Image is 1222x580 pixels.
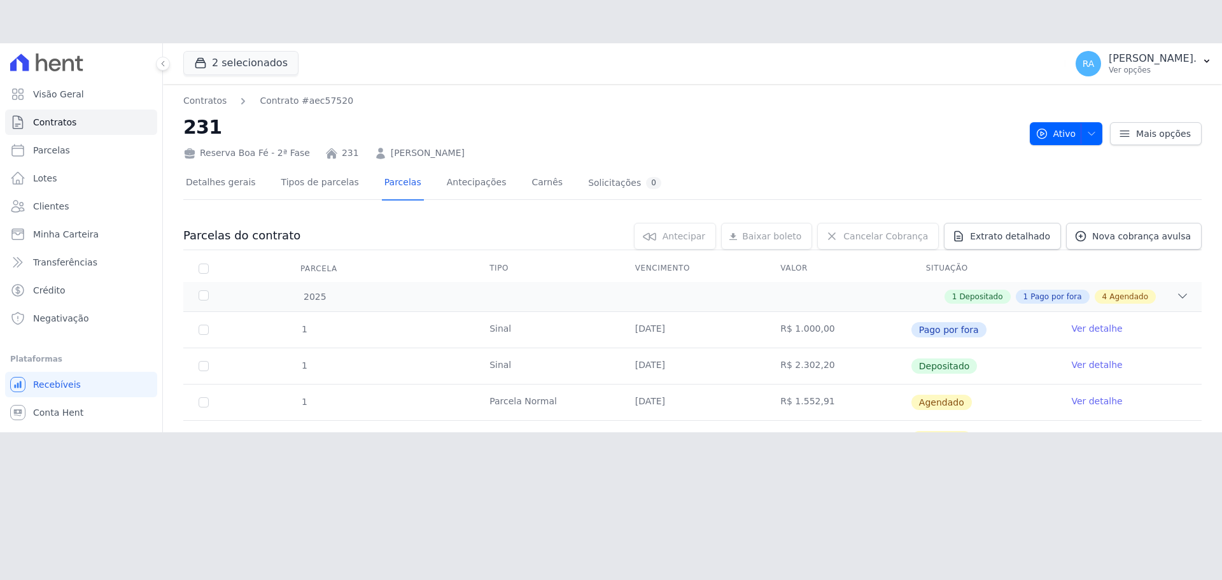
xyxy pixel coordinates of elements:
a: Ver detalhe [1071,322,1122,335]
span: 1 [300,324,307,334]
a: Conta Hent [5,400,157,425]
th: Tipo [474,255,620,282]
span: Visão Geral [33,88,84,101]
span: 4 [1102,291,1107,302]
button: RA [PERSON_NAME]. Ver opções [1065,46,1222,81]
a: Ver detalhe [1071,431,1122,444]
span: Parcelas [33,144,70,157]
div: Solicitações [588,177,661,189]
a: Solicitações0 [586,167,664,201]
a: Nova cobrança avulsa [1066,223,1202,250]
a: Visão Geral [5,81,157,107]
span: Extrato detalhado [970,230,1050,243]
a: Detalhes gerais [183,167,258,201]
a: Crédito [5,278,157,303]
span: Pago por fora [1030,291,1081,302]
h2: 231 [183,113,1020,141]
a: Contrato #aec57520 [260,94,353,108]
nav: Breadcrumb [183,94,1020,108]
div: Parcela [285,256,353,281]
a: Clientes [5,194,157,219]
span: Pago por fora [911,322,987,337]
a: Ver detalhe [1071,358,1122,371]
a: Tipos de parcelas [279,167,362,201]
a: Antecipações [444,167,509,201]
span: Agendado [1109,291,1148,302]
p: [PERSON_NAME]. [1109,52,1197,65]
a: Extrato detalhado [944,223,1061,250]
span: Clientes [33,200,69,213]
span: RA [1083,59,1095,68]
span: Transferências [33,256,97,269]
div: Reserva Boa Fé - 2ª Fase [183,146,310,160]
span: 1 [1023,291,1029,302]
td: Sinal [474,348,620,384]
th: Valor [765,255,911,282]
span: Lotes [33,172,57,185]
a: Lotes [5,166,157,191]
th: Vencimento [620,255,766,282]
td: Parcela Normal [474,385,620,420]
a: Transferências [5,250,157,275]
button: 2 selecionados [183,51,298,75]
button: Ativo [1030,122,1103,145]
th: Situação [911,255,1057,282]
span: Agendado [911,431,972,446]
td: [DATE] [620,421,766,456]
td: Sinal [474,312,620,348]
span: Agendado [911,395,972,410]
span: Negativação [33,312,89,325]
p: Ver opções [1109,65,1197,75]
span: Depositado [959,291,1002,302]
a: Recebíveis [5,372,157,397]
a: 231 [342,146,359,160]
span: Contratos [33,116,76,129]
td: [DATE] [620,312,766,348]
input: default [199,397,209,407]
a: Parcelas [5,138,157,163]
td: [DATE] [620,348,766,384]
span: Conta Hent [33,406,83,419]
a: Minha Carteira [5,222,157,247]
a: Contratos [5,110,157,135]
td: [DATE] [620,385,766,420]
span: Ativo [1036,122,1076,145]
span: Recebíveis [33,378,81,391]
a: Parcelas [382,167,424,201]
span: Nova cobrança avulsa [1092,230,1191,243]
h3: Parcelas do contrato [183,228,300,243]
span: 1 [952,291,957,302]
span: Mais opções [1136,127,1191,140]
input: Só é possível selecionar pagamentos em aberto [199,325,209,335]
input: Só é possível selecionar pagamentos em aberto [199,361,209,371]
a: Negativação [5,306,157,331]
div: 0 [646,177,661,189]
span: 1 [300,360,307,371]
td: R$ 1.552,91 [765,385,911,420]
span: Depositado [911,358,978,374]
a: [PERSON_NAME] [391,146,465,160]
a: Carnês [529,167,565,201]
a: Ver detalhe [1071,395,1122,407]
td: R$ 1.552,91 [765,421,911,456]
span: Minha Carteira [33,228,99,241]
nav: Breadcrumb [183,94,353,108]
td: R$ 1.000,00 [765,312,911,348]
td: R$ 2.302,20 [765,348,911,384]
a: Contratos [183,94,227,108]
div: Plataformas [10,351,152,367]
span: 1 [300,397,307,407]
td: Parcela Normal [474,421,620,456]
a: Mais opções [1110,122,1202,145]
span: Crédito [33,284,66,297]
